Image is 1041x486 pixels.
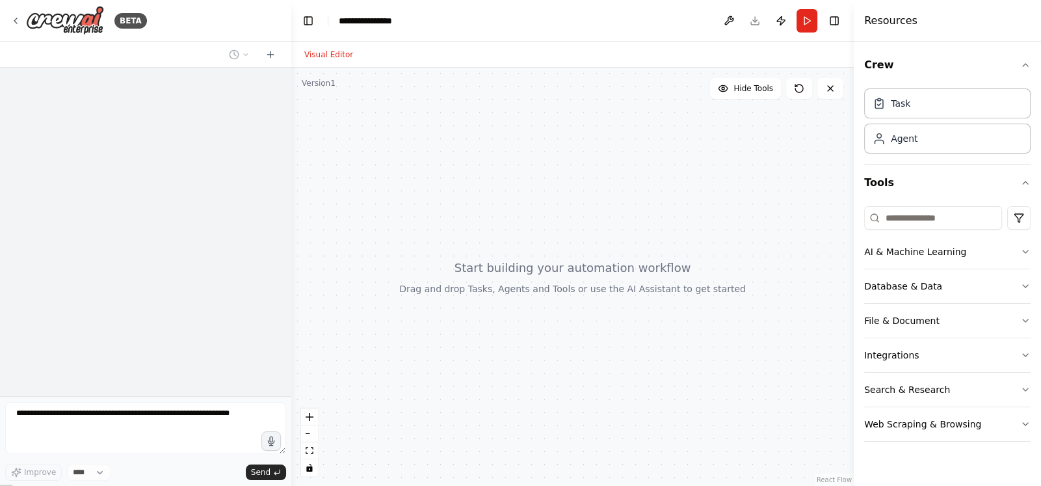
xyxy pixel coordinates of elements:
[251,467,270,478] span: Send
[5,464,62,481] button: Improve
[864,47,1031,83] button: Crew
[301,409,318,425] button: zoom in
[246,465,286,480] button: Send
[864,201,1031,452] div: Tools
[339,14,392,27] nav: breadcrumb
[825,12,843,30] button: Hide right sidebar
[301,409,318,476] div: React Flow controls
[864,13,917,29] h4: Resources
[26,6,104,35] img: Logo
[864,83,1031,164] div: Crew
[733,83,773,94] span: Hide Tools
[302,78,336,88] div: Version 1
[864,165,1031,201] button: Tools
[864,373,1031,407] button: Search & Research
[864,269,1031,303] button: Database & Data
[710,78,781,99] button: Hide Tools
[864,407,1031,441] button: Web Scraping & Browsing
[301,425,318,442] button: zoom out
[296,47,361,62] button: Visual Editor
[817,476,852,483] a: React Flow attribution
[114,13,147,29] div: BETA
[299,12,317,30] button: Hide left sidebar
[301,442,318,459] button: fit view
[301,459,318,476] button: toggle interactivity
[864,235,1031,269] button: AI & Machine Learning
[224,47,255,62] button: Switch to previous chat
[891,97,910,110] div: Task
[864,304,1031,338] button: File & Document
[260,47,281,62] button: Start a new chat
[261,431,281,451] button: Click to speak your automation idea
[24,467,56,478] span: Improve
[891,132,917,145] div: Agent
[864,338,1031,372] button: Integrations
